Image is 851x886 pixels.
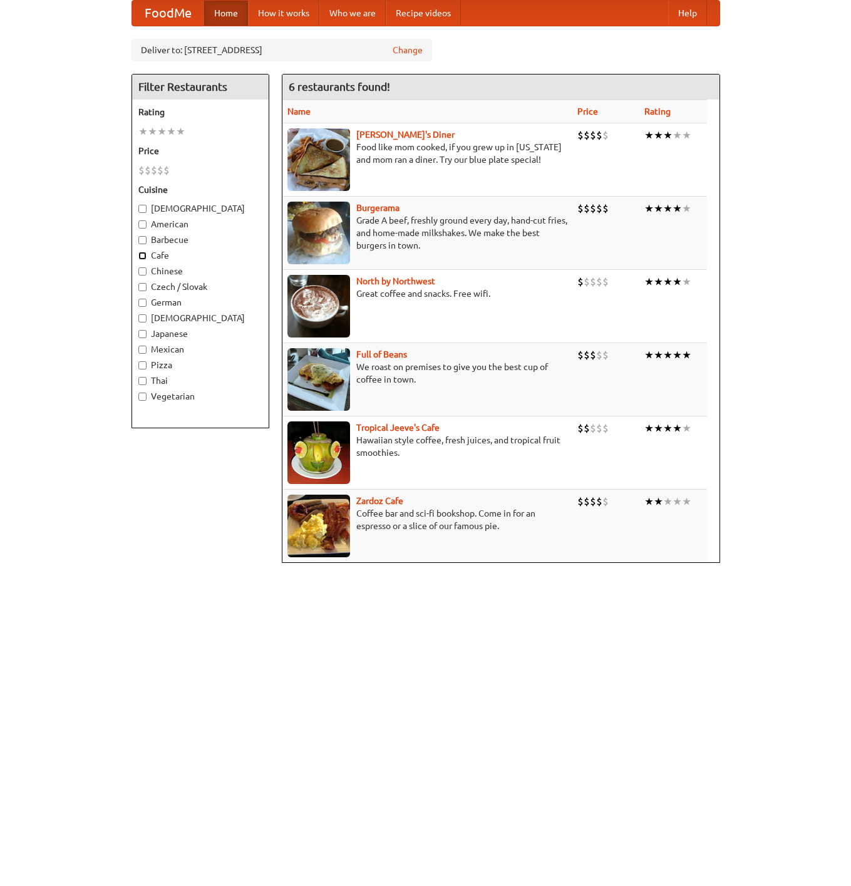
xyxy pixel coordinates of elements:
[148,125,157,138] li: ★
[596,275,602,289] li: $
[654,421,663,435] li: ★
[289,81,390,93] ng-pluralize: 6 restaurants found!
[138,249,262,262] label: Cafe
[287,214,567,252] p: Grade A beef, freshly ground every day, hand-cut fries, and home-made milkshakes. We make the bes...
[663,421,673,435] li: ★
[577,202,584,215] li: $
[356,276,435,286] a: North by Northwest
[138,314,147,322] input: [DEMOGRAPHIC_DATA]
[145,163,151,177] li: $
[654,348,663,362] li: ★
[138,312,262,324] label: [DEMOGRAPHIC_DATA]
[663,348,673,362] li: ★
[577,421,584,435] li: $
[668,1,707,26] a: Help
[356,203,400,213] b: Burgerama
[138,343,262,356] label: Mexican
[644,202,654,215] li: ★
[596,202,602,215] li: $
[157,125,167,138] li: ★
[602,421,609,435] li: $
[590,495,596,508] li: $
[138,220,147,229] input: American
[682,495,691,508] li: ★
[602,275,609,289] li: $
[138,327,262,340] label: Japanese
[654,275,663,289] li: ★
[356,423,440,433] a: Tropical Jeeve's Cafe
[644,275,654,289] li: ★
[673,128,682,142] li: ★
[287,128,350,191] img: sallys.jpg
[577,348,584,362] li: $
[673,421,682,435] li: ★
[138,390,262,403] label: Vegetarian
[138,205,147,213] input: [DEMOGRAPHIC_DATA]
[654,495,663,508] li: ★
[590,348,596,362] li: $
[138,125,148,138] li: ★
[287,348,350,411] img: beans.jpg
[138,145,262,157] h5: Price
[204,1,248,26] a: Home
[584,421,590,435] li: $
[138,359,262,371] label: Pizza
[644,421,654,435] li: ★
[602,128,609,142] li: $
[287,434,567,459] p: Hawaiian style coffee, fresh juices, and tropical fruit smoothies.
[682,421,691,435] li: ★
[138,296,262,309] label: German
[577,128,584,142] li: $
[596,421,602,435] li: $
[138,283,147,291] input: Czech / Slovak
[673,275,682,289] li: ★
[644,348,654,362] li: ★
[356,349,407,359] a: Full of Beans
[157,163,163,177] li: $
[577,275,584,289] li: $
[654,202,663,215] li: ★
[132,39,432,61] div: Deliver to: [STREET_ADDRESS]
[138,377,147,385] input: Thai
[176,125,185,138] li: ★
[287,507,567,532] p: Coffee bar and sci-fi bookshop. Come in for an espresso or a slice of our famous pie.
[287,202,350,264] img: burgerama.jpg
[663,128,673,142] li: ★
[577,106,598,116] a: Price
[356,496,403,506] b: Zardoz Cafe
[138,234,262,246] label: Barbecue
[663,495,673,508] li: ★
[138,265,262,277] label: Chinese
[590,202,596,215] li: $
[602,202,609,215] li: $
[673,495,682,508] li: ★
[138,299,147,307] input: German
[356,130,455,140] a: [PERSON_NAME]'s Diner
[132,75,269,100] h4: Filter Restaurants
[138,218,262,230] label: American
[138,346,147,354] input: Mexican
[138,267,147,276] input: Chinese
[319,1,386,26] a: Who we are
[151,163,157,177] li: $
[644,106,671,116] a: Rating
[682,202,691,215] li: ★
[138,183,262,196] h5: Cuisine
[248,1,319,26] a: How it works
[287,361,567,386] p: We roast on premises to give you the best cup of coffee in town.
[287,141,567,166] p: Food like mom cooked, if you grew up in [US_STATE] and mom ran a diner. Try our blue plate special!
[138,202,262,215] label: [DEMOGRAPHIC_DATA]
[673,348,682,362] li: ★
[590,128,596,142] li: $
[163,163,170,177] li: $
[138,330,147,338] input: Japanese
[682,128,691,142] li: ★
[584,348,590,362] li: $
[596,348,602,362] li: $
[138,393,147,401] input: Vegetarian
[596,495,602,508] li: $
[287,287,567,300] p: Great coffee and snacks. Free wifi.
[584,275,590,289] li: $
